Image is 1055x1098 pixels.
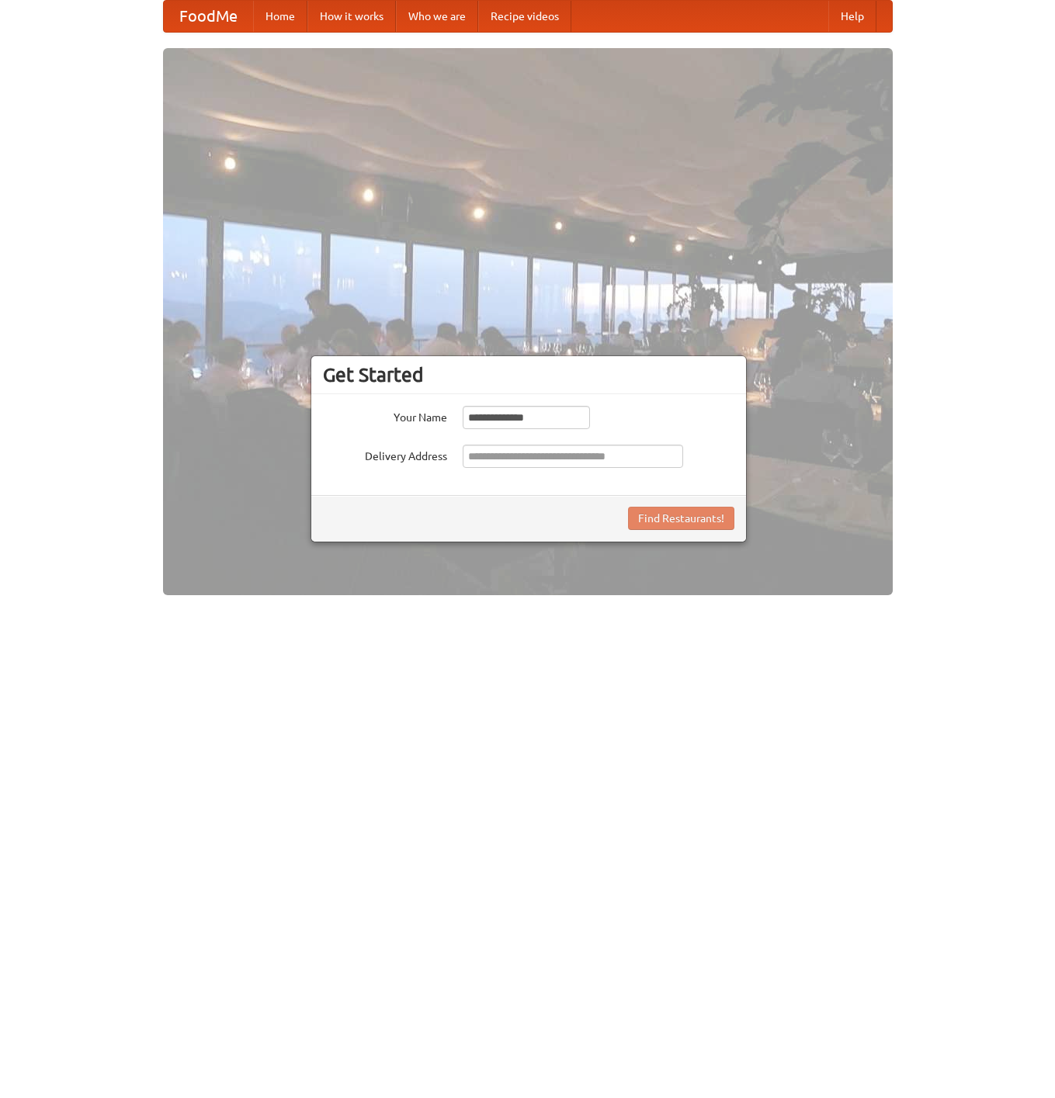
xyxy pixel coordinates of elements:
[307,1,396,32] a: How it works
[478,1,571,32] a: Recipe videos
[323,406,447,425] label: Your Name
[323,445,447,464] label: Delivery Address
[253,1,307,32] a: Home
[323,363,734,386] h3: Get Started
[828,1,876,32] a: Help
[396,1,478,32] a: Who we are
[628,507,734,530] button: Find Restaurants!
[164,1,253,32] a: FoodMe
